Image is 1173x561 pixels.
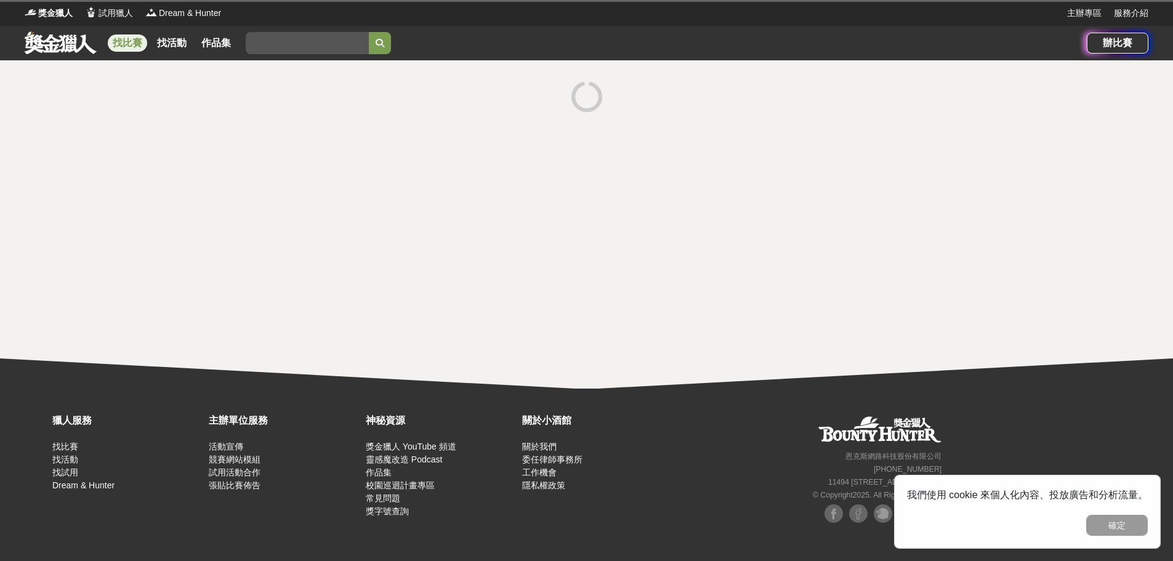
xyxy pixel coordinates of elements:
[1086,515,1148,536] button: 確定
[52,467,78,477] a: 找試用
[209,413,359,428] div: 主辦單位服務
[907,490,1148,500] span: 我們使用 cookie 來個人化內容、投放廣告和分析流量。
[99,7,133,20] span: 試用獵人
[874,465,941,474] small: [PHONE_NUMBER]
[874,504,892,523] img: Plurk
[366,467,392,477] a: 作品集
[209,467,260,477] a: 試用活動合作
[52,413,203,428] div: 獵人服務
[824,504,843,523] img: Facebook
[196,34,236,52] a: 作品集
[52,480,115,490] a: Dream & Hunter
[209,442,243,451] a: 活動宣傳
[849,504,868,523] img: Facebook
[209,454,260,464] a: 競賽網站模組
[366,454,442,464] a: 靈感魔改造 Podcast
[813,491,941,499] small: © Copyright 2025 . All Rights Reserved.
[25,7,73,20] a: Logo獎金獵人
[522,454,582,464] a: 委任律師事務所
[85,7,133,20] a: Logo試用獵人
[108,34,147,52] a: 找比賽
[152,34,191,52] a: 找活動
[366,413,516,428] div: 神秘資源
[1087,33,1148,54] a: 辦比賽
[845,452,941,461] small: 恩克斯網路科技股份有限公司
[52,442,78,451] a: 找比賽
[522,413,672,428] div: 關於小酒館
[159,7,221,20] span: Dream & Hunter
[522,442,557,451] a: 關於我們
[145,7,221,20] a: LogoDream & Hunter
[828,478,941,486] small: 11494 [STREET_ADDRESS] 3 樓
[366,493,400,503] a: 常見問題
[366,442,456,451] a: 獎金獵人 YouTube 頻道
[52,454,78,464] a: 找活動
[1114,7,1148,20] a: 服務介紹
[145,6,158,18] img: Logo
[522,467,557,477] a: 工作機會
[38,7,73,20] span: 獎金獵人
[522,480,565,490] a: 隱私權政策
[85,6,97,18] img: Logo
[1067,7,1102,20] a: 主辦專區
[366,480,435,490] a: 校園巡迴計畫專區
[209,480,260,490] a: 張貼比賽佈告
[366,506,409,516] a: 獎字號查詢
[25,6,37,18] img: Logo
